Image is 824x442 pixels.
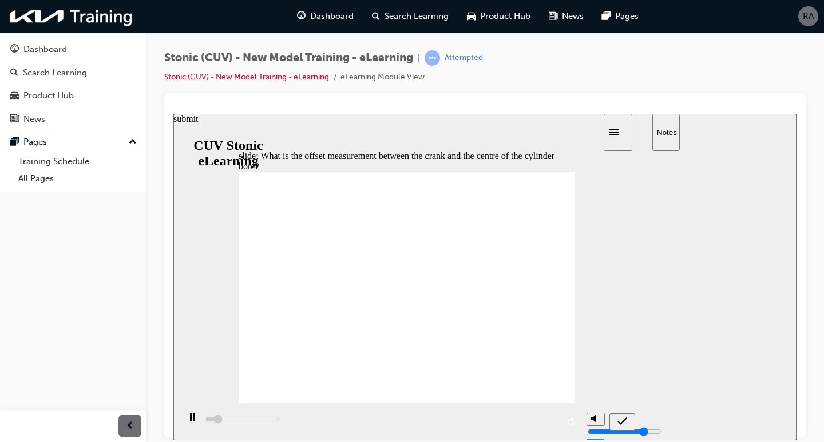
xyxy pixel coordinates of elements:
[288,5,363,28] a: guage-iconDashboard
[425,50,440,66] span: learningRecordVerb_ATTEMPT-icon
[480,10,530,23] span: Product Hub
[10,114,19,125] span: news-icon
[615,10,639,23] span: Pages
[6,289,407,326] div: playback controls
[23,43,67,56] div: Dashboard
[10,137,19,148] span: pages-icon
[540,5,593,28] a: news-iconNews
[23,136,47,149] div: Pages
[14,153,141,170] a: Training Schedule
[467,9,476,23] span: car-icon
[5,132,141,153] button: Pages
[23,113,45,126] div: News
[5,39,141,60] a: Dashboard
[5,85,141,106] a: Product Hub
[418,51,420,65] span: |
[297,9,306,23] span: guage-icon
[593,5,648,28] a: pages-iconPages
[562,10,584,23] span: News
[340,71,425,84] li: eLearning Module View
[10,68,18,78] span: search-icon
[436,289,462,326] nav: slide navigation
[23,66,87,79] div: Search Learning
[372,9,380,23] span: search-icon
[414,313,488,322] input: volume
[390,300,407,317] button: replay
[5,109,141,130] a: News
[126,419,134,433] span: prev-icon
[5,62,141,83] a: Search Learning
[10,91,19,101] span: car-icon
[468,37,623,326] div: Notes
[407,289,430,326] div: misc controls
[413,299,431,312] button: Mute (Ctrl+Alt+M)
[458,5,540,28] a: car-iconProduct Hub
[363,5,458,28] a: search-iconSearch Learning
[6,298,25,318] button: pause
[549,9,557,23] span: news-icon
[385,10,449,23] span: Search Learning
[32,301,106,310] input: slide progress
[129,135,137,150] span: up-icon
[803,10,814,23] span: RA
[5,37,141,132] button: DashboardSearch LearningProduct HubNews
[14,170,141,188] a: All Pages
[445,53,483,63] div: Attempted
[798,6,818,26] button: RA
[602,9,611,23] span: pages-icon
[164,72,329,82] a: Stonic (CUV) - New Model Training - eLearning
[484,14,502,23] div: Notes
[10,45,19,55] span: guage-icon
[6,5,137,28] img: kia-training
[164,51,413,65] span: Stonic (CUV) - New Model Training - eLearning
[310,10,354,23] span: Dashboard
[23,89,74,102] div: Product Hub
[436,300,462,317] button: submit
